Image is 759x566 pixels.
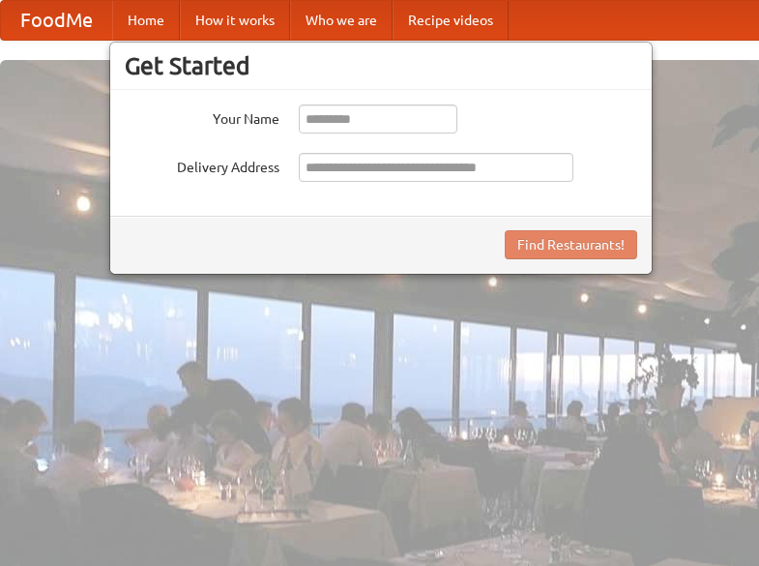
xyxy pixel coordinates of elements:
[112,1,180,40] a: Home
[1,1,112,40] a: FoodMe
[125,153,279,177] label: Delivery Address
[393,1,509,40] a: Recipe videos
[180,1,290,40] a: How it works
[290,1,393,40] a: Who we are
[125,51,637,80] h3: Get Started
[125,104,279,129] label: Your Name
[505,230,637,259] button: Find Restaurants!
